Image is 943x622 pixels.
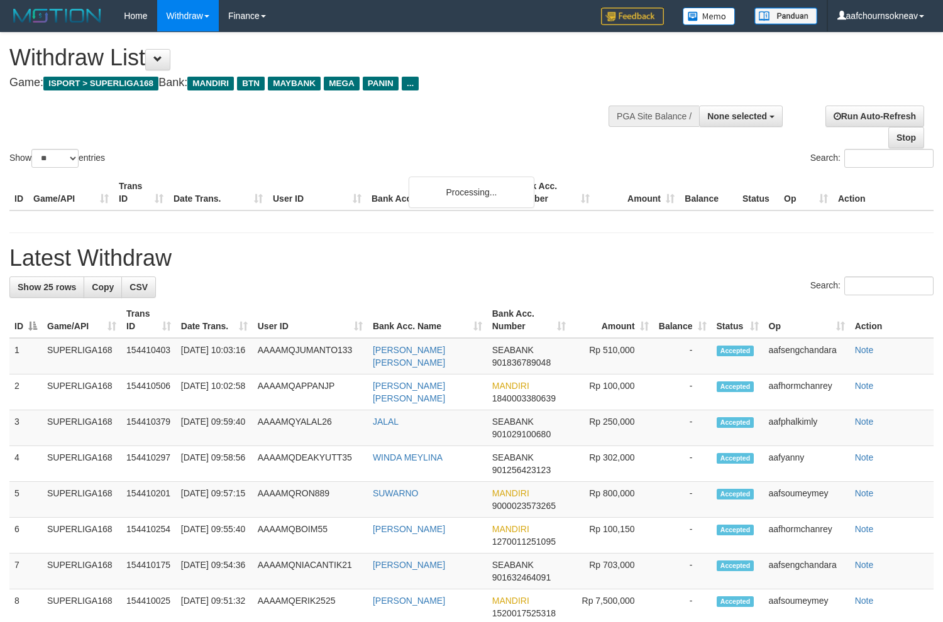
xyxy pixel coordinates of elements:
[121,338,176,374] td: 154410403
[237,77,265,90] span: BTN
[492,501,556,511] span: Copy 9000023573265 to clipboard
[492,393,556,403] span: Copy 1840003380639 to clipboard
[764,554,850,589] td: aafsengchandara
[601,8,664,25] img: Feedback.jpg
[850,302,934,338] th: Action
[764,338,850,374] td: aafsengchandara
[779,175,833,210] th: Op
[654,554,712,589] td: -
[176,554,253,589] td: [DATE] 09:54:36
[855,381,874,391] a: Note
[510,175,595,210] th: Bank Acc. Number
[42,410,121,446] td: SUPERLIGA168
[571,518,653,554] td: Rp 100,150
[253,446,368,482] td: AAAAMQDEAKYUTT35
[844,276,934,295] input: Search:
[121,276,156,298] a: CSV
[492,357,551,368] span: Copy 901836789048 to clipboard
[699,106,783,127] button: None selected
[373,345,445,368] a: [PERSON_NAME] [PERSON_NAME]
[810,276,934,295] label: Search:
[680,175,737,210] th: Balance
[683,8,736,25] img: Button%20Memo.svg
[571,374,653,410] td: Rp 100,000
[84,276,122,298] a: Copy
[373,596,445,606] a: [PERSON_NAME]
[707,111,767,121] span: None selected
[609,106,699,127] div: PGA Site Balance /
[253,482,368,518] td: AAAAMQRON889
[373,381,445,403] a: [PERSON_NAME] [PERSON_NAME]
[42,446,121,482] td: SUPERLIGA168
[43,77,158,90] span: ISPORT > SUPERLIGA168
[176,446,253,482] td: [DATE] 09:58:56
[28,175,114,210] th: Game/API
[9,446,42,482] td: 4
[855,452,874,462] a: Note
[888,127,924,148] a: Stop
[764,302,850,338] th: Op: activate to sort column ascending
[717,560,754,571] span: Accepted
[9,482,42,518] td: 5
[654,338,712,374] td: -
[717,489,754,499] span: Accepted
[492,429,551,439] span: Copy 901029100680 to clipboard
[717,417,754,428] span: Accepted
[492,488,529,498] span: MANDIRI
[9,276,84,298] a: Show 25 rows
[92,282,114,292] span: Copy
[492,596,529,606] span: MANDIRI
[253,338,368,374] td: AAAAMQJUMANTO133
[130,282,148,292] span: CSV
[9,175,28,210] th: ID
[571,554,653,589] td: Rp 703,000
[42,302,121,338] th: Game/API: activate to sort column ascending
[855,560,874,570] a: Note
[764,518,850,554] td: aafhormchanrey
[571,482,653,518] td: Rp 800,000
[9,518,42,554] td: 6
[654,374,712,410] td: -
[855,417,874,427] a: Note
[717,525,754,535] span: Accepted
[492,560,534,570] span: SEABANK
[253,410,368,446] td: AAAAMQYALAL26
[176,374,253,410] td: [DATE] 10:02:58
[825,106,924,127] a: Run Auto-Refresh
[42,482,121,518] td: SUPERLIGA168
[764,482,850,518] td: aafsoumeymey
[764,446,850,482] td: aafyanny
[571,446,653,482] td: Rp 302,000
[253,554,368,589] td: AAAAMQNIACANTIK21
[9,302,42,338] th: ID: activate to sort column descending
[571,302,653,338] th: Amount: activate to sort column ascending
[492,417,534,427] span: SEABANK
[176,482,253,518] td: [DATE] 09:57:15
[253,302,368,338] th: User ID: activate to sort column ascending
[754,8,817,25] img: panduan.png
[121,374,176,410] td: 154410506
[363,77,399,90] span: PANIN
[253,374,368,410] td: AAAAMQAPPANJP
[121,410,176,446] td: 154410379
[121,554,176,589] td: 154410175
[764,374,850,410] td: aafhormchanrey
[9,6,105,25] img: MOTION_logo.png
[492,452,534,462] span: SEABANK
[492,537,556,547] span: Copy 1270011251095 to clipboard
[9,149,105,168] label: Show entries
[253,518,368,554] td: AAAAMQBOIM55
[268,175,367,210] th: User ID
[654,482,712,518] td: -
[810,149,934,168] label: Search:
[492,381,529,391] span: MANDIRI
[492,608,556,618] span: Copy 1520017525318 to clipboard
[9,410,42,446] td: 3
[42,518,121,554] td: SUPERLIGA168
[571,410,653,446] td: Rp 250,000
[717,453,754,464] span: Accepted
[571,338,653,374] td: Rp 510,000
[844,149,934,168] input: Search:
[487,302,571,338] th: Bank Acc. Number: activate to sort column ascending
[833,175,934,210] th: Action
